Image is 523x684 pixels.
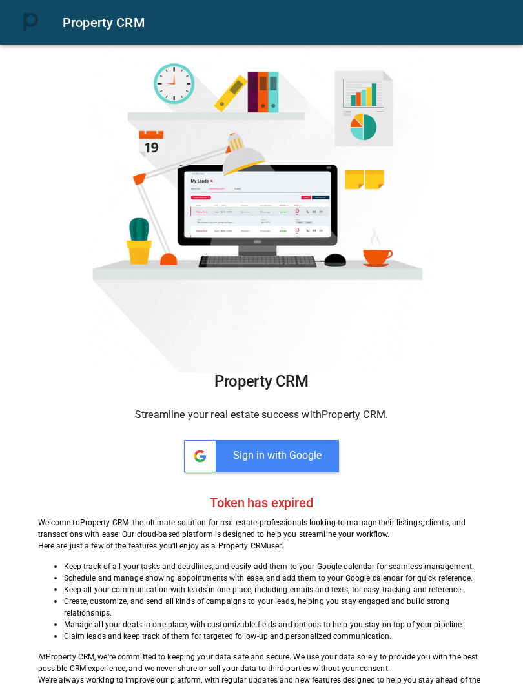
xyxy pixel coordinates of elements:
p: Manage all your deals in one place, with customizable fields and options to help you stay on top ... [64,619,486,630]
div: Property CRM [63,12,508,33]
p: Here are just a few of the features you'll enjoy as a Property CRM user: [38,540,486,552]
p: Claim leads and keep track of them for targeted follow-up and personalized communication. [64,630,486,642]
span: Sign in with Google [233,449,322,461]
p: Schedule and manage showing appointments with ease, and add them to your Google calendar for quic... [64,572,486,584]
p: Keep all your communication with leads in one place, including emails and texts, for easy trackin... [64,584,486,596]
div: Sign in with Google [184,440,339,472]
p: Create, customize, and send all kinds of campaigns to your leads, helping you stay engaged and bu... [64,596,486,619]
h1: Property CRM [38,372,486,390]
h6: Streamline your real estate success with Property CRM . [38,406,486,424]
p: Welcome to Property CRM - the ultimate solution for real estate professionals looking to manage t... [38,517,486,540]
h2: Token has expired [210,495,313,510]
p: At Property CRM , we're committed to keeping your data safe and secure. We use your data solely t... [38,651,486,674]
p: Keep track of all your tasks and deadlines, and easily add them to your Google calendar for seaml... [64,561,486,572]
